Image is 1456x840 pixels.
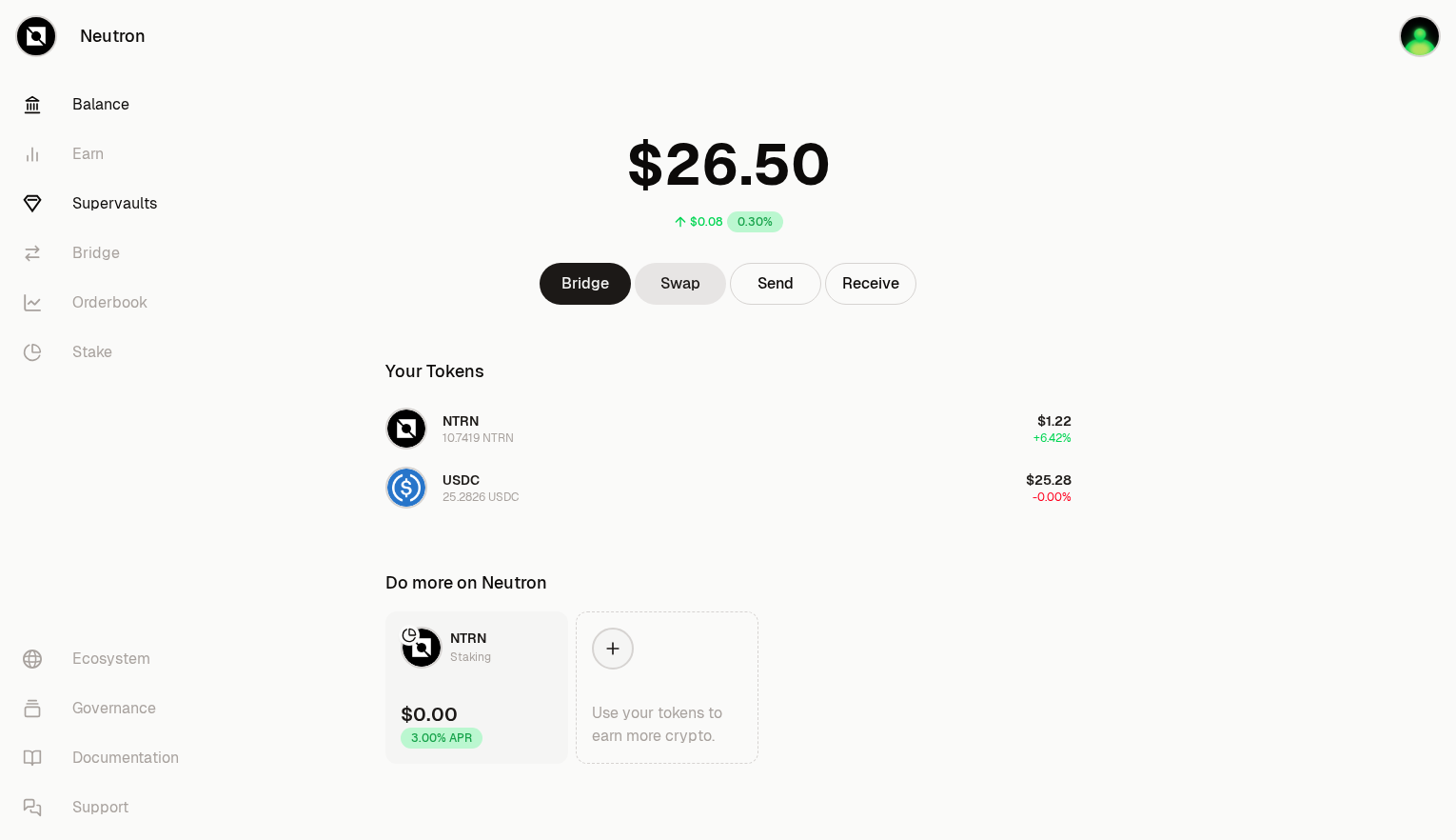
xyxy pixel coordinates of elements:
button: Send [730,263,821,305]
img: NTRN Logo [387,410,425,448]
a: Support [8,783,206,832]
a: Stake [8,328,206,377]
a: Orderbook [8,278,206,328]
div: Your Tokens [385,358,484,385]
a: Bridge [540,263,631,305]
a: Earn [8,130,206,179]
a: Balance [8,80,206,130]
a: Supervaults [8,179,206,229]
button: NTRN LogoNTRN10.7419 NTRN$1.22+6.42% [374,400,1083,457]
span: -0.00% [1033,490,1072,505]
a: NTRN LogoNTRNStaking$0.003.00% APR [385,611,568,764]
a: Documentation [8,733,206,783]
img: KO [1401,17,1439,55]
div: Staking [450,648,491,667]
div: 25.2826 USDC [443,490,519,505]
a: Ecosystem [8,634,206,684]
div: 10.7419 NTRN [443,430,514,446]
a: Swap [635,263,726,305]
a: Use your tokens to earn more crypto. [576,611,758,764]
img: USDC Logo [387,469,425,507]
span: +6.42% [1033,430,1072,446]
span: NTRN [450,630,486,647]
span: NTRN [443,412,479,430]
a: Bridge [8,229,206,278]
span: $25.28 [1026,471,1072,489]
span: $1.22 [1037,412,1072,430]
button: Receive [825,263,916,305]
a: Governance [8,684,206,733]
img: NTRN Logo [403,629,441,667]
div: Do more on Neutron [385,570,547,596]
div: 3.00% APR [401,728,482,749]
span: USDC [443,471,480,489]
div: Use your tokens to earn more crypto. [592,702,742,748]
div: 0.30% [727,211,783,232]
div: $0.08 [690,214,723,230]
button: USDC LogoUSDC25.2826 USDC$25.28-0.00% [374,459,1083,516]
div: $0.00 [401,701,458,728]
